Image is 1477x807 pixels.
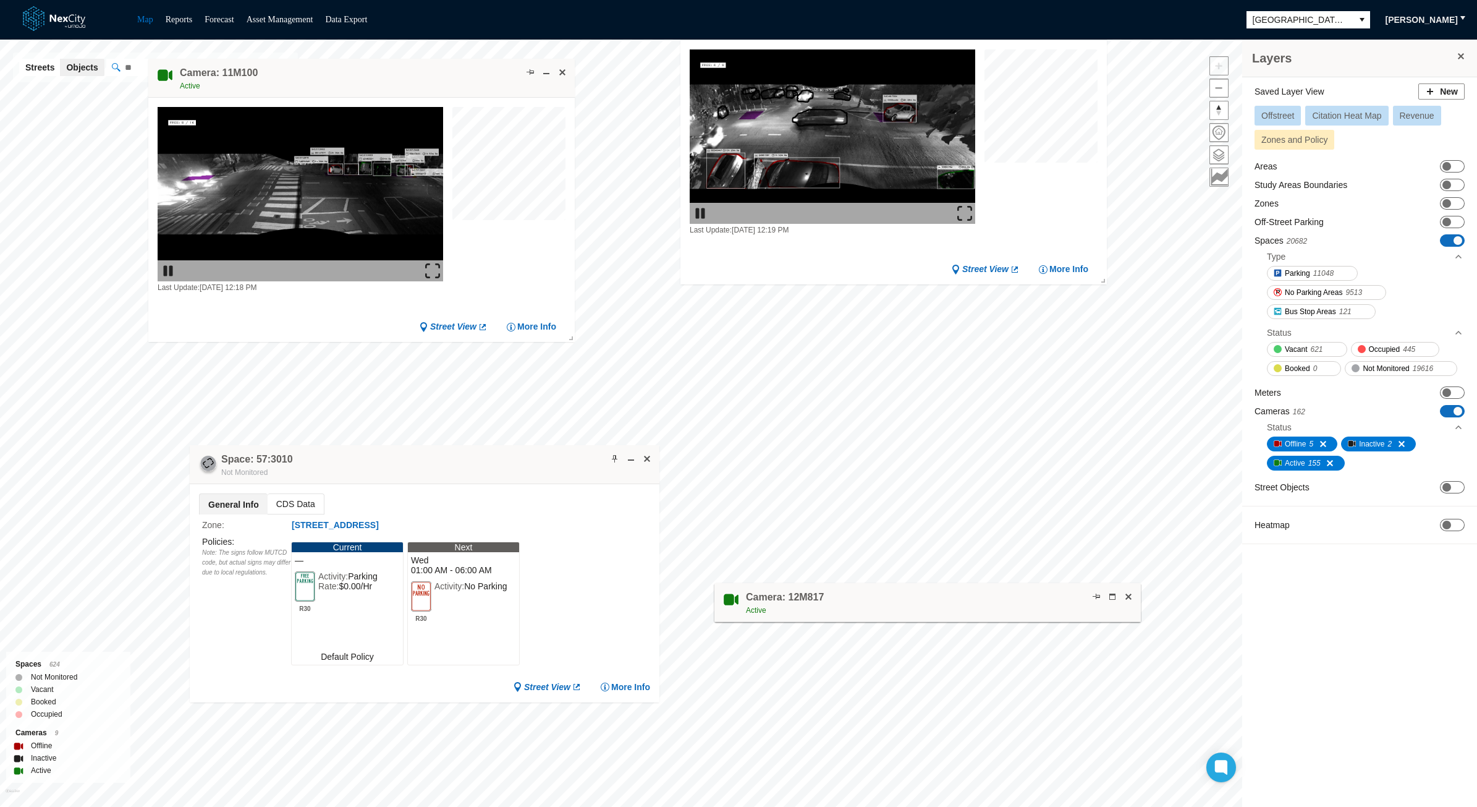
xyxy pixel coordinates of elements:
span: Not Monitored [221,468,268,477]
h4: Double-click to make header text selectable [180,66,258,80]
button: Vacant621 [1267,342,1347,357]
span: 9513 [1345,286,1362,299]
span: $0.00/Hr [339,581,372,591]
span: Street View [524,681,570,693]
span: Revenue [1400,111,1434,121]
button: More Info [506,322,556,333]
button: More Info [1038,263,1088,275]
label: Meters [1255,386,1281,399]
div: Spaces [15,658,121,671]
label: Saved Layer View [1255,85,1324,98]
div: Current [292,542,403,552]
img: play [693,206,708,221]
span: Streets [25,61,54,74]
label: Heatmap [1255,519,1290,531]
a: Street View [419,322,488,333]
a: Reports [166,15,193,24]
div: Double-click to make header text selectable [221,453,293,479]
span: Parking [348,571,377,581]
div: Status [1267,421,1292,433]
button: Zoom out [1209,79,1229,98]
span: 445 [1403,343,1415,356]
span: Street View [430,322,476,333]
span: New [1440,85,1458,98]
span: 9 [55,730,59,737]
span: 01:00 AM - 06:00 AM [411,565,516,575]
span: Zones and Policy [1261,135,1327,145]
label: Areas [1255,160,1277,173]
a: Street View [951,263,1020,275]
button: Objects [60,59,104,76]
div: Double-click to make header text selectable [180,66,258,92]
span: Offstreet [1261,111,1294,121]
button: Offline5 [1267,437,1337,451]
button: Bus Stop Areas121 [1267,304,1376,319]
label: Spaces [1255,234,1307,247]
span: More Info [611,681,650,693]
span: Active [746,606,766,615]
label: Active [31,764,51,777]
span: Reset bearing to north [1210,101,1228,119]
span: 5 [1309,438,1313,450]
span: Bus Stop Areas [1285,305,1336,318]
span: Not Monitored [1363,362,1409,375]
canvas: Map [452,107,565,220]
span: Active [1285,457,1305,469]
span: Parking [1285,267,1310,280]
span: Inactive [1359,438,1384,450]
label: Booked [31,696,56,708]
a: Forecast [205,15,234,24]
div: Last Update: [DATE] 12:18 PM [158,281,443,294]
button: Streets [19,59,61,76]
a: Street View [513,681,582,693]
button: select [1354,11,1370,28]
span: R30 [295,602,315,612]
div: Status [1267,327,1292,339]
canvas: Map [984,49,1098,163]
div: Default Policy [292,649,403,665]
div: Type [1267,250,1285,263]
button: Zones and Policy [1255,130,1334,150]
img: video [158,107,443,281]
span: Vacant [1285,343,1307,356]
span: Booked [1285,362,1310,375]
label: Offline [31,740,52,752]
label: Policies : [202,537,234,547]
label: Cameras [1255,405,1305,418]
span: 624 [49,661,60,668]
span: 19616 [1413,362,1433,375]
span: R30 [411,612,431,622]
span: Zoom in [1210,57,1228,75]
a: Map [137,15,153,24]
button: No Parking Areas9513 [1267,285,1386,300]
span: Occupied [1369,343,1400,356]
span: 20682 [1287,237,1307,246]
a: Asset Management [247,15,313,24]
button: New [1418,83,1465,100]
label: Zone : [202,518,291,532]
button: Inactive2 [1341,437,1416,451]
label: Vacant [31,683,53,696]
span: Rate: [318,581,339,591]
span: 621 [1310,343,1323,356]
h3: Layers [1252,49,1455,67]
label: Off-Street Parking [1255,216,1324,228]
label: Street Objects [1255,481,1310,493]
span: Street View [962,263,1009,275]
button: Booked0 [1267,361,1341,376]
span: Zoom out [1210,79,1228,97]
span: 0 [1313,362,1318,375]
button: Citation Heat Map [1305,106,1388,126]
span: Wed [411,555,516,565]
button: Active155 [1267,456,1345,471]
span: Activity: [434,581,464,591]
button: Home [1209,123,1229,142]
button: Revenue [1393,106,1441,126]
span: No Parking [464,581,507,591]
button: Offstreet [1255,106,1301,126]
img: expand [957,206,972,221]
button: More Info [600,681,650,693]
span: 2 [1388,438,1392,450]
span: Activity: [318,571,348,581]
div: Type [1267,247,1463,266]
